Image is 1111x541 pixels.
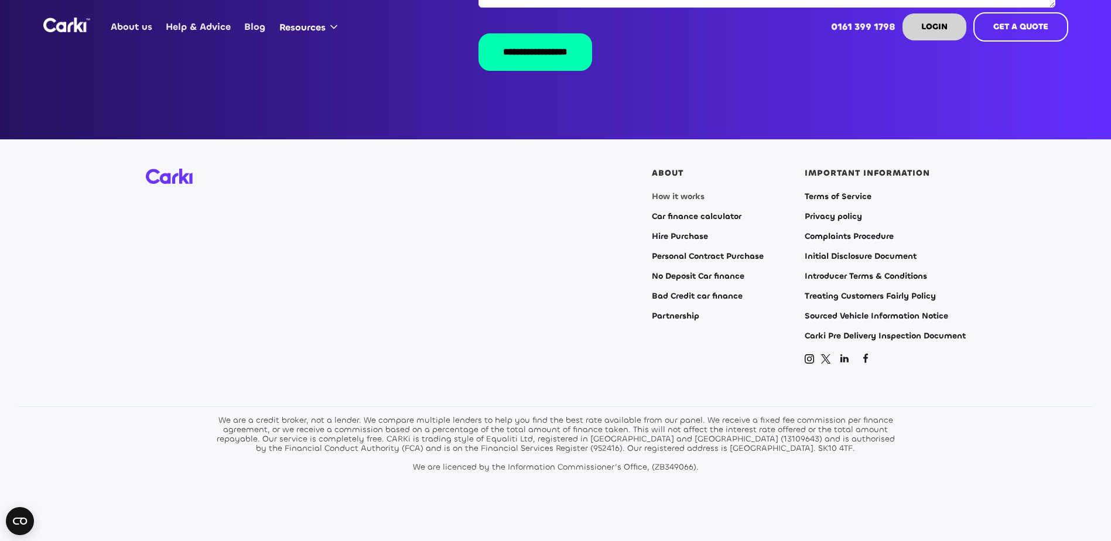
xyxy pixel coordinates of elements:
[652,252,764,261] a: Personal Contract Purchase
[6,507,34,535] button: Open CMP widget
[805,232,894,241] a: Complaints Procedure
[805,169,930,178] div: IMPORTANT INFORMATION
[973,12,1068,42] a: GET A QUOTE
[805,252,917,261] a: Initial Disclosure Document
[272,5,349,49] div: Resources
[805,212,862,221] a: Privacy policy
[831,20,895,33] strong: 0161 399 1798
[43,18,90,32] a: home
[805,311,948,321] a: Sourced Vehicle Information Notice
[652,272,744,281] a: No Deposit Car finance
[805,292,936,301] a: Treating Customers Fairly Policy
[805,272,927,281] a: Introducer Terms & Conditions
[652,212,741,221] a: Car finance calculator
[238,4,272,50] a: Blog
[824,4,902,50] a: 0161 399 1798
[43,18,90,32] img: Logo
[652,311,699,321] a: Partnership
[805,192,871,201] a: Terms of Service
[279,21,326,34] div: Resources
[146,169,193,184] img: Carki logo
[652,232,708,241] a: Hire Purchase
[104,4,159,50] a: About us
[159,4,238,50] a: Help & Advice
[805,331,966,341] a: Carki Pre Delivery Inspection Document
[903,13,966,40] a: LOGIN
[652,169,683,178] div: ABOUT
[993,21,1048,32] strong: GET A QUOTE
[652,292,743,301] a: Bad Credit car finance
[921,21,948,32] strong: LOGIN
[652,192,705,201] a: How it works
[213,416,898,472] div: We are a credit broker, not a lender. We compare multiple lenders to help you find the best rate ...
